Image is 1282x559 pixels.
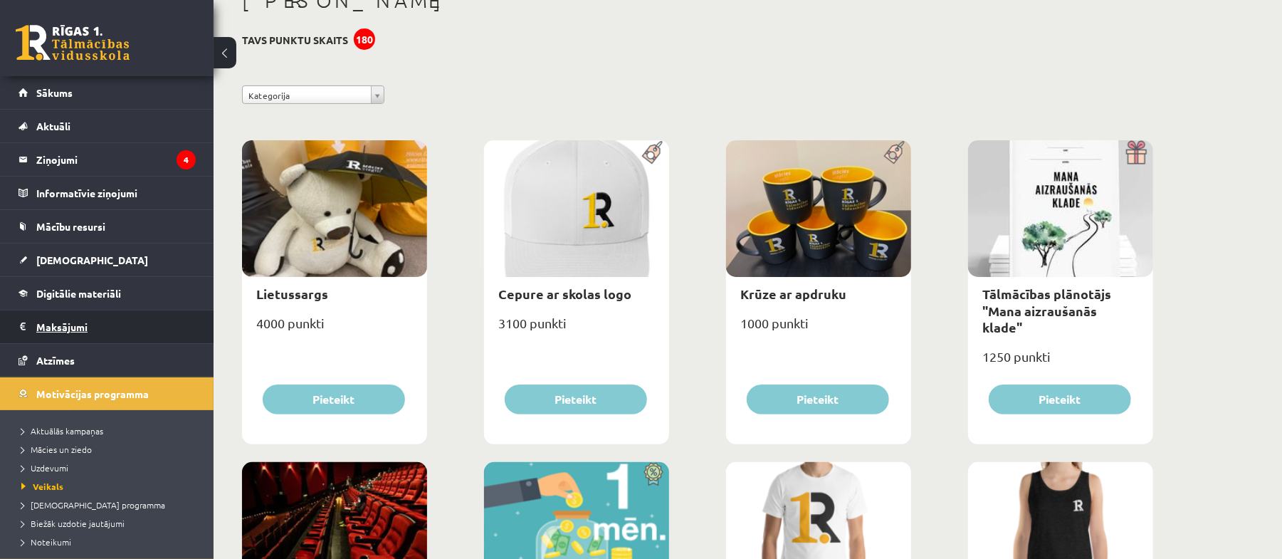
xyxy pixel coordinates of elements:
h3: Tavs punktu skaits [242,34,348,46]
a: Noteikumi [21,536,199,548]
span: [DEMOGRAPHIC_DATA] [36,254,148,266]
span: Sākums [36,86,73,99]
span: Motivācijas programma [36,387,149,400]
span: Digitālie materiāli [36,287,121,300]
a: [DEMOGRAPHIC_DATA] programma [21,498,199,511]
a: Digitālie materiāli [19,277,196,310]
a: Krūze ar apdruku [740,286,846,302]
button: Pieteikt [263,385,405,414]
legend: Ziņojumi [36,143,196,176]
a: Veikals [21,480,199,493]
a: [DEMOGRAPHIC_DATA] [19,244,196,276]
span: Atzīmes [36,354,75,367]
a: Cepure ar skolas logo [498,286,631,302]
img: Populāra prece [637,140,669,164]
button: Pieteikt [989,385,1131,414]
span: Veikals [21,481,63,492]
div: 180 [354,28,375,50]
span: Aktuālās kampaņas [21,425,103,437]
a: Lietussargs [256,286,328,302]
img: Dāvana ar pārsteigumu [1121,140,1153,164]
span: Mācies un ziedo [21,444,92,455]
a: Mācību resursi [19,210,196,243]
a: Rīgas 1. Tālmācības vidusskola [16,25,130,61]
span: Kategorija [248,86,365,105]
a: Aktuāli [19,110,196,142]
button: Pieteikt [747,385,889,414]
img: Atlaide [637,462,669,486]
legend: Maksājumi [36,310,196,343]
span: Aktuāli [36,120,70,132]
img: Populāra prece [879,140,911,164]
div: 4000 punkti [242,311,427,347]
a: Atzīmes [19,344,196,377]
div: 1000 punkti [726,311,911,347]
a: Kategorija [242,85,384,104]
a: Motivācijas programma [19,377,196,410]
a: Biežāk uzdotie jautājumi [21,517,199,530]
a: Informatīvie ziņojumi [19,177,196,209]
a: Uzdevumi [21,461,199,474]
legend: Informatīvie ziņojumi [36,177,196,209]
a: Aktuālās kampaņas [21,424,199,437]
a: Tālmācības plānotājs "Mana aizraušanās klade" [982,286,1111,335]
a: Sākums [19,76,196,109]
span: Mācību resursi [36,220,105,233]
div: 1250 punkti [968,345,1153,380]
span: Uzdevumi [21,462,68,474]
span: Noteikumi [21,536,71,548]
a: Maksājumi [19,310,196,343]
i: 4 [177,150,196,169]
div: 3100 punkti [484,311,669,347]
span: Biežāk uzdotie jautājumi [21,518,125,529]
button: Pieteikt [505,385,647,414]
span: [DEMOGRAPHIC_DATA] programma [21,499,165,511]
a: Mācies un ziedo [21,443,199,456]
a: Ziņojumi4 [19,143,196,176]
